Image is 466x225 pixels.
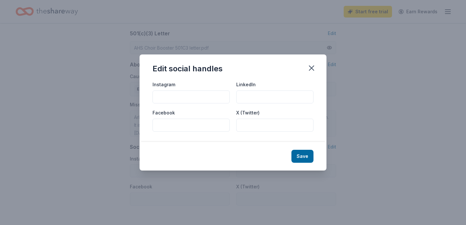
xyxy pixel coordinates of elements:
label: Instagram [153,81,175,88]
label: Facebook [153,110,175,116]
label: LinkedIn [236,81,256,88]
label: X (Twitter) [236,110,260,116]
button: Save [291,150,313,163]
div: Edit social handles [153,64,223,74]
